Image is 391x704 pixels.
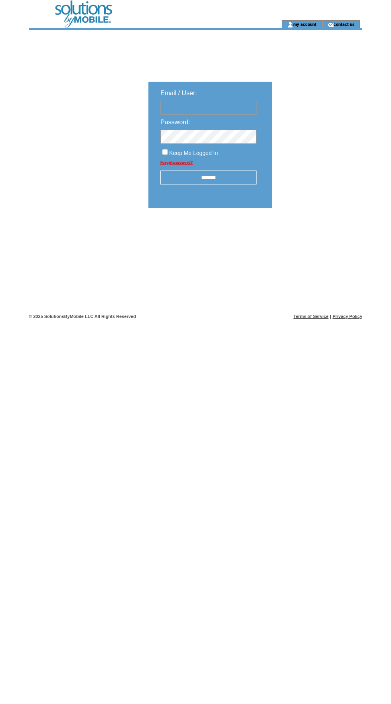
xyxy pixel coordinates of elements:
span: Password: [160,119,190,126]
a: Privacy Policy [332,314,362,319]
img: transparent.png;jsessionid=955B173AA9AC9B65CA6FB20F7815BA9E [295,228,335,238]
a: my account [293,22,316,27]
a: contact us [334,22,355,27]
span: | [330,314,331,319]
a: Forgot password? [160,160,193,165]
img: contact_us_icon.gif;jsessionid=955B173AA9AC9B65CA6FB20F7815BA9E [328,22,334,28]
img: account_icon.gif;jsessionid=955B173AA9AC9B65CA6FB20F7815BA9E [287,22,293,28]
span: Keep Me Logged In [169,150,218,156]
span: © 2025 SolutionsByMobile LLC All Rights Reserved [29,314,136,319]
a: Terms of Service [294,314,329,319]
span: Email / User: [160,90,197,96]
